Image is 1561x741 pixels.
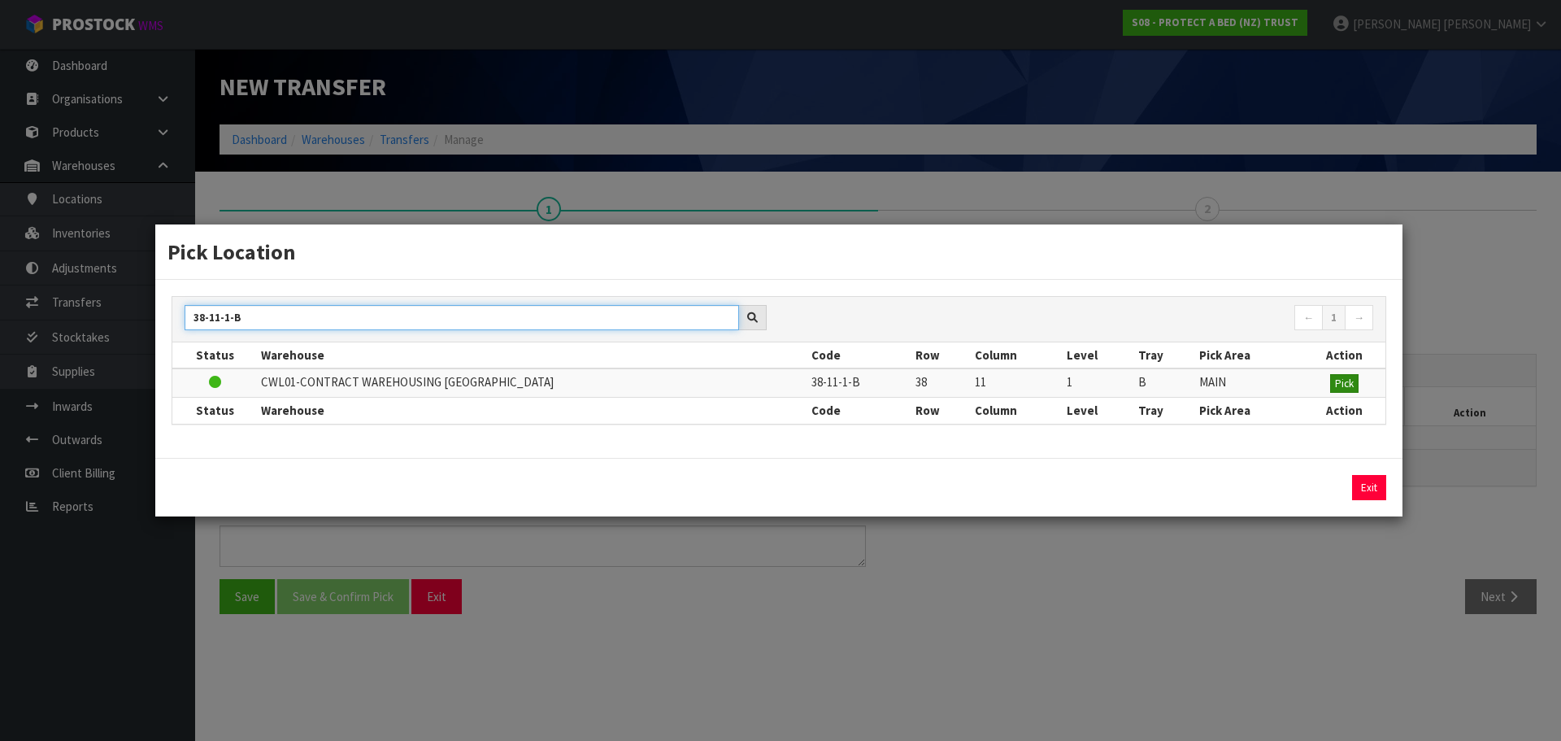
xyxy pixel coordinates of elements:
th: Tray [1134,398,1195,424]
th: Column [971,342,1063,368]
button: Exit [1352,475,1386,501]
td: 1 [1063,368,1134,398]
th: Level [1063,342,1134,368]
th: Action [1303,398,1385,424]
th: Warehouse [257,398,807,424]
td: 11 [971,368,1063,398]
th: Level [1063,398,1134,424]
th: Column [971,398,1063,424]
td: MAIN [1195,368,1303,398]
input: Search locations [185,305,739,330]
th: Row [911,398,971,424]
th: Tray [1134,342,1195,368]
a: 1 [1322,305,1346,331]
h3: Pick Location [167,237,1390,267]
th: Code [807,342,911,368]
td: 38-11-1-B [807,368,911,398]
nav: Page navigation [791,305,1373,333]
th: Status [172,342,257,368]
a: → [1345,305,1373,331]
th: Code [807,398,911,424]
th: Status [172,398,257,424]
th: Pick Area [1195,398,1303,424]
td: 38 [911,368,971,398]
th: Pick Area [1195,342,1303,368]
th: Warehouse [257,342,807,368]
button: Pick [1330,374,1359,394]
span: Pick [1335,377,1354,390]
a: ← [1294,305,1323,331]
td: CWL01-CONTRACT WAREHOUSING [GEOGRAPHIC_DATA] [257,368,807,398]
th: Row [911,342,971,368]
th: Action [1303,342,1385,368]
td: B [1134,368,1195,398]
